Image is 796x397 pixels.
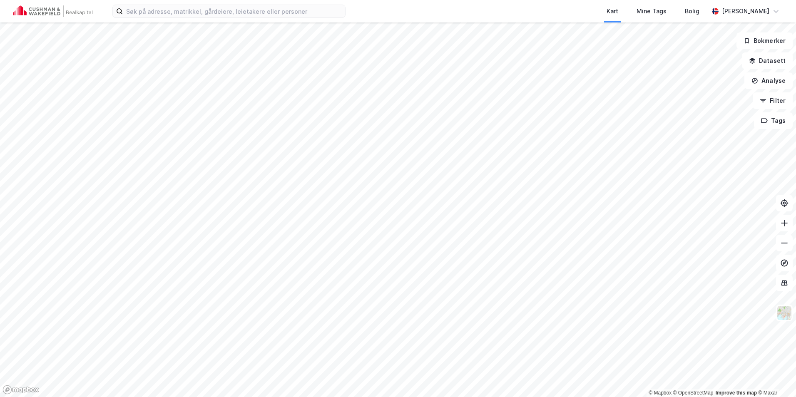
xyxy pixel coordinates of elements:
[776,305,792,321] img: Z
[754,357,796,397] iframe: Chat Widget
[716,390,757,396] a: Improve this map
[754,357,796,397] div: Kontrollprogram for chat
[637,6,667,16] div: Mine Tags
[742,52,793,69] button: Datasett
[744,72,793,89] button: Analyse
[607,6,618,16] div: Kart
[673,390,714,396] a: OpenStreetMap
[736,32,793,49] button: Bokmerker
[753,92,793,109] button: Filter
[722,6,769,16] div: [PERSON_NAME]
[2,385,39,395] a: Mapbox homepage
[13,5,92,17] img: cushman-wakefield-realkapital-logo.202ea83816669bd177139c58696a8fa1.svg
[649,390,672,396] a: Mapbox
[754,112,793,129] button: Tags
[123,5,345,17] input: Søk på adresse, matrikkel, gårdeiere, leietakere eller personer
[685,6,699,16] div: Bolig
